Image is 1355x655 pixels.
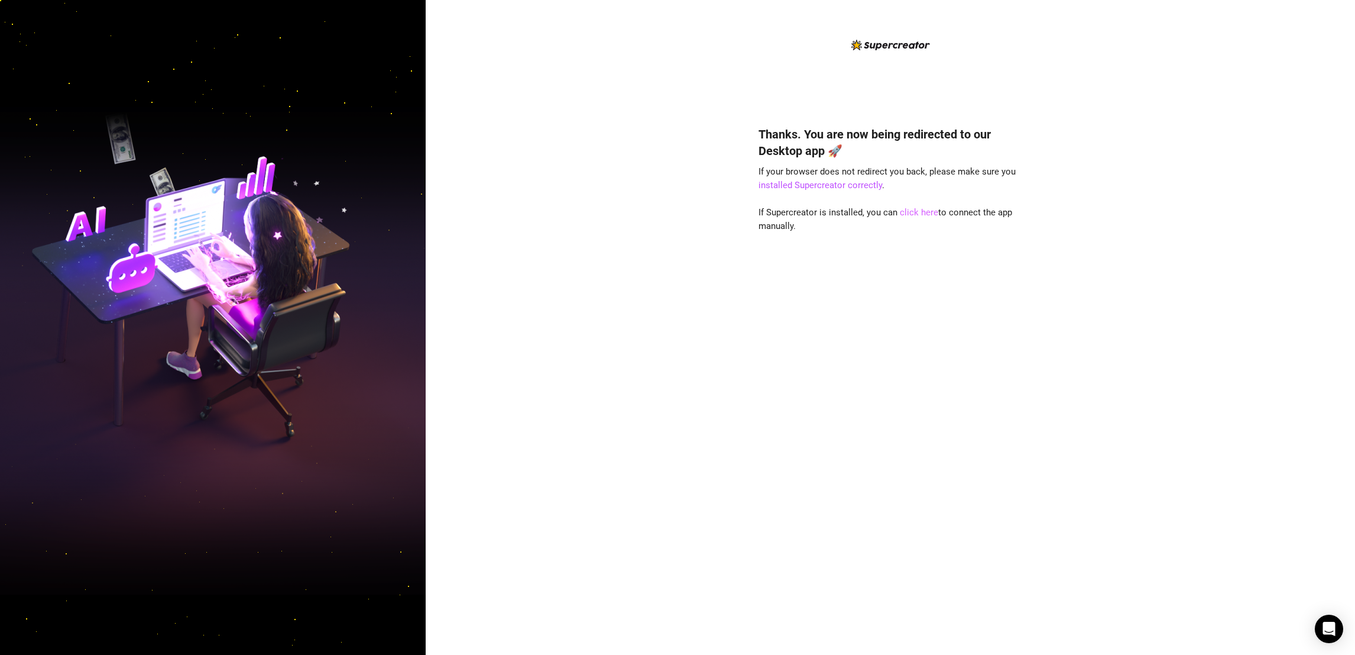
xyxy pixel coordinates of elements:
h4: Thanks. You are now being redirected to our Desktop app 🚀 [758,126,1022,159]
span: If your browser does not redirect you back, please make sure you . [758,166,1016,191]
a: click here [900,207,938,218]
img: logo-BBDzfeDw.svg [851,40,930,50]
a: installed Supercreator correctly [758,180,882,191]
div: Open Intercom Messenger [1315,615,1343,643]
span: If Supercreator is installed, you can to connect the app manually. [758,207,1012,232]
